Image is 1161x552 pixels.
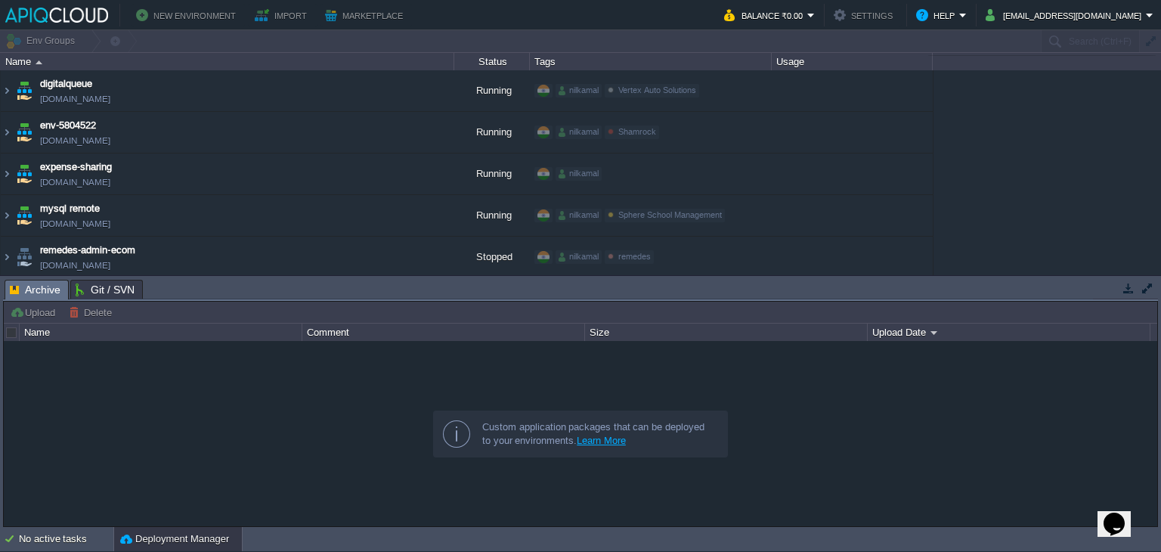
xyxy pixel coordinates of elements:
[1,237,13,278] img: AMDAwAAAACH5BAEAAAAALAAAAAABAAEAAAICRAEAOw==
[618,252,651,261] span: remedes
[1,195,13,236] img: AMDAwAAAACH5BAEAAAAALAAAAAABAAEAAAICRAEAOw==
[2,53,454,70] div: Name
[556,250,602,264] div: nilkamal
[986,6,1146,24] button: [EMAIL_ADDRESS][DOMAIN_NAME]
[40,118,96,133] a: env-5804522
[556,167,602,181] div: nilkamal
[1,112,13,153] img: AMDAwAAAACH5BAEAAAAALAAAAAABAAEAAAICRAEAOw==
[20,324,302,341] div: Name
[40,160,112,175] a: expense-sharing
[14,70,35,111] img: AMDAwAAAACH5BAEAAAAALAAAAAABAAEAAAICRAEAOw==
[19,527,113,551] div: No active tasks
[531,53,771,70] div: Tags
[14,112,35,153] img: AMDAwAAAACH5BAEAAAAALAAAAAABAAEAAAICRAEAOw==
[1098,492,1146,537] iframe: chat widget
[40,201,100,216] a: mysql remote
[618,85,696,95] span: Vertex Auto Solutions
[868,324,1150,341] div: Upload Date
[14,154,35,194] img: AMDAwAAAACH5BAEAAAAALAAAAAABAAEAAAICRAEAOw==
[556,209,602,222] div: nilkamal
[556,84,602,98] div: nilkamal
[14,237,35,278] img: AMDAwAAAACH5BAEAAAAALAAAAAABAAEAAAICRAEAOw==
[40,133,110,148] a: [DOMAIN_NAME]
[120,532,229,547] button: Deployment Manager
[454,195,530,236] div: Running
[69,305,116,319] button: Delete
[40,91,110,107] a: [DOMAIN_NAME]
[40,258,110,273] a: [DOMAIN_NAME]
[454,154,530,194] div: Running
[834,6,897,24] button: Settings
[455,53,529,70] div: Status
[454,112,530,153] div: Running
[36,60,42,64] img: AMDAwAAAACH5BAEAAAAALAAAAAABAAEAAAICRAEAOw==
[10,305,60,319] button: Upload
[1,154,13,194] img: AMDAwAAAACH5BAEAAAAALAAAAAABAAEAAAICRAEAOw==
[40,216,110,231] span: [DOMAIN_NAME]
[325,6,407,24] button: Marketplace
[618,210,722,219] span: Sphere School Management
[40,175,110,190] a: [DOMAIN_NAME]
[76,281,135,299] span: Git / SVN
[40,243,135,258] a: remedes-admin-ecom
[586,324,867,341] div: Size
[14,195,35,236] img: AMDAwAAAACH5BAEAAAAALAAAAAABAAEAAAICRAEAOw==
[577,435,626,446] a: Learn More
[136,6,240,24] button: New Environment
[40,76,92,91] a: digitalqueue
[556,126,602,139] div: nilkamal
[454,70,530,111] div: Running
[303,324,584,341] div: Comment
[10,281,60,299] span: Archive
[5,8,108,23] img: APIQCloud
[1,70,13,111] img: AMDAwAAAACH5BAEAAAAALAAAAAABAAEAAAICRAEAOw==
[618,127,656,136] span: Shamrock
[724,6,807,24] button: Balance ₹0.00
[916,6,959,24] button: Help
[772,53,932,70] div: Usage
[482,420,715,448] div: Custom application packages that can be deployed to your environments.
[454,237,530,278] div: Stopped
[255,6,311,24] button: Import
